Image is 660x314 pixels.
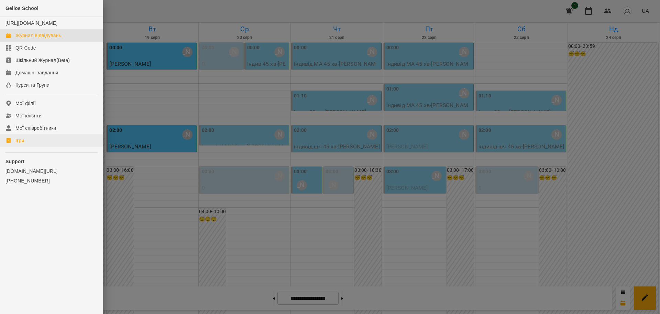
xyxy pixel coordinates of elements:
[15,32,61,39] div: Журнал відвідувань
[5,177,97,184] a: [PHONE_NUMBER]
[5,6,38,11] span: Gelios School
[15,100,36,107] div: Мої філії
[5,158,97,165] p: Support
[15,69,58,76] div: Домашні завдання
[5,20,57,26] a: [URL][DOMAIN_NAME]
[15,44,36,51] div: QR Code
[5,168,97,175] a: [DOMAIN_NAME][URL]
[15,57,70,64] div: Шкільний Журнал(Beta)
[15,137,24,144] div: Ігри
[15,125,56,132] div: Мої співробітники
[15,112,42,119] div: Мої клієнти
[15,82,49,88] div: Курси та Групи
